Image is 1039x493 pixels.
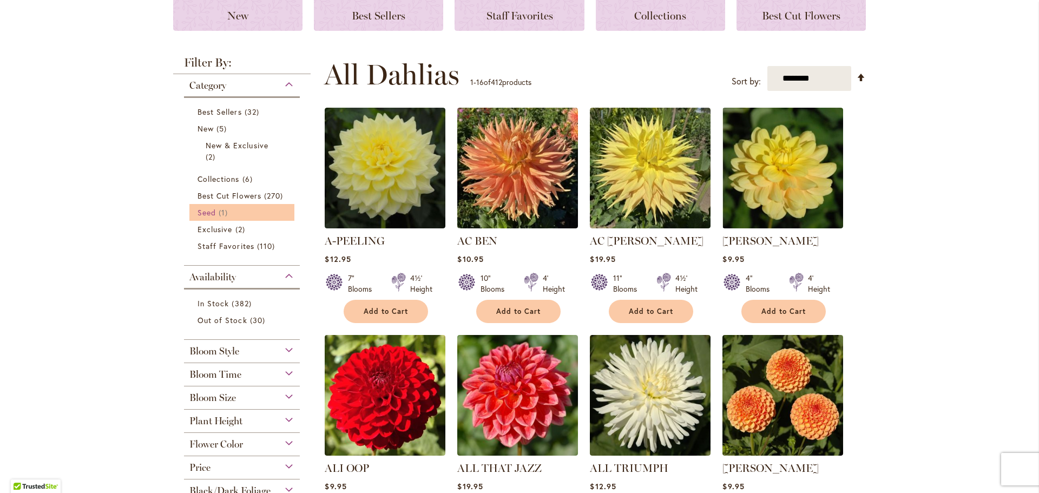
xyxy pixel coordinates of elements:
[590,462,668,475] a: ALL TRIUMPH
[198,123,214,134] span: New
[470,77,474,87] span: 1
[198,123,289,134] a: New
[198,190,289,201] a: Best Cut Flowers
[198,298,229,308] span: In Stock
[250,314,268,326] span: 30
[206,140,281,162] a: New &amp; Exclusive
[198,241,254,251] span: Staff Favorites
[476,300,561,323] button: Add to Cart
[198,107,242,117] span: Best Sellers
[457,448,578,458] a: ALL THAT JAZZ
[457,462,542,475] a: ALL THAT JAZZ
[481,273,511,294] div: 10" Blooms
[590,220,711,231] a: AC Jeri
[198,240,289,252] a: Staff Favorites
[264,190,286,201] span: 270
[189,345,239,357] span: Bloom Style
[245,106,262,117] span: 32
[189,438,243,450] span: Flower Color
[198,298,289,309] a: In Stock 382
[325,234,385,247] a: A-PEELING
[732,71,761,91] label: Sort by:
[476,77,484,87] span: 16
[590,481,616,491] span: $12.95
[722,108,843,228] img: AHOY MATEY
[8,455,38,485] iframe: Launch Accessibility Center
[457,220,578,231] a: AC BEN
[198,224,232,234] span: Exclusive
[722,448,843,458] a: AMBER QUEEN
[189,80,226,91] span: Category
[189,415,242,427] span: Plant Height
[590,254,615,264] span: $19.95
[173,57,311,74] strong: Filter By:
[352,9,405,22] span: Best Sellers
[496,307,541,316] span: Add to Cart
[198,174,240,184] span: Collections
[457,481,483,491] span: $19.95
[590,234,703,247] a: AC [PERSON_NAME]
[590,335,711,456] img: ALL TRIUMPH
[325,462,369,475] a: ALI OOP
[762,9,840,22] span: Best Cut Flowers
[198,207,289,218] a: Seed
[198,190,261,201] span: Best Cut Flowers
[457,254,483,264] span: $10.95
[491,77,502,87] span: 412
[198,314,289,326] a: Out of Stock 30
[198,207,216,218] span: Seed
[590,108,711,228] img: AC Jeri
[257,240,278,252] span: 110
[410,273,432,294] div: 4½' Height
[232,298,254,309] span: 382
[344,300,428,323] button: Add to Cart
[722,462,819,475] a: [PERSON_NAME]
[722,234,819,247] a: [PERSON_NAME]
[227,9,248,22] span: New
[325,335,445,456] img: ALI OOP
[590,448,711,458] a: ALL TRIUMPH
[198,106,289,117] a: Best Sellers
[364,307,408,316] span: Add to Cart
[722,335,843,456] img: AMBER QUEEN
[189,392,236,404] span: Bloom Size
[216,123,229,134] span: 5
[348,273,378,294] div: 7" Blooms
[808,273,830,294] div: 4' Height
[325,481,346,491] span: $9.95
[206,151,218,162] span: 2
[634,9,686,22] span: Collections
[325,220,445,231] a: A-Peeling
[198,173,289,185] a: Collections
[722,254,744,264] span: $9.95
[206,140,268,150] span: New & Exclusive
[457,335,578,456] img: ALL THAT JAZZ
[324,58,459,91] span: All Dahlias
[629,307,673,316] span: Add to Cart
[189,462,211,474] span: Price
[189,271,236,283] span: Availability
[325,108,445,228] img: A-Peeling
[486,9,553,22] span: Staff Favorites
[613,273,643,294] div: 11" Blooms
[761,307,806,316] span: Add to Cart
[741,300,826,323] button: Add to Cart
[457,234,497,247] a: AC BEN
[198,224,289,235] a: Exclusive
[746,273,776,294] div: 4" Blooms
[722,220,843,231] a: AHOY MATEY
[470,74,531,91] p: - of products
[609,300,693,323] button: Add to Cart
[325,254,351,264] span: $12.95
[543,273,565,294] div: 4' Height
[457,108,578,228] img: AC BEN
[219,207,231,218] span: 1
[675,273,698,294] div: 4½' Height
[189,369,241,380] span: Bloom Time
[235,224,248,235] span: 2
[325,448,445,458] a: ALI OOP
[198,315,247,325] span: Out of Stock
[242,173,255,185] span: 6
[722,481,744,491] span: $9.95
